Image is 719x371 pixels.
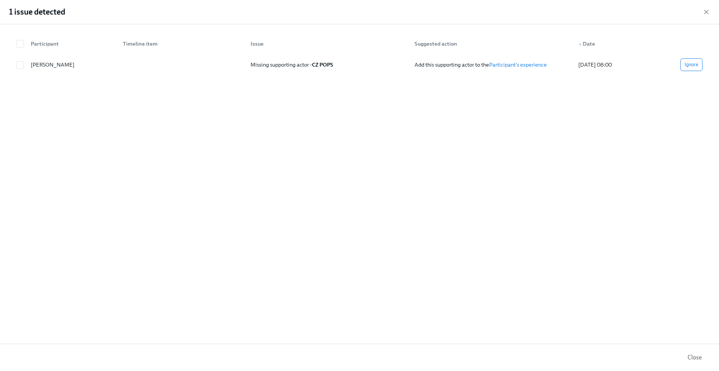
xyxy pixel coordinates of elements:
button: Ignore [680,58,703,71]
div: Participant [28,39,117,48]
button: Close [682,350,707,365]
div: [PERSON_NAME] [28,60,117,69]
span: ▲ [578,42,582,46]
span: Missing supporting actor - [251,61,333,68]
span: Add this supporting actor to the [415,61,489,68]
div: Issue [248,39,408,48]
div: Timeline item [120,39,245,48]
div: Timeline item [117,36,245,51]
div: Suggested action [409,36,572,51]
div: Date [575,39,646,48]
h2: 1 issue detected [9,6,65,18]
div: Suggested action [412,39,572,48]
span: Ignore [685,61,698,68]
div: Participant [25,36,117,51]
span: Close [688,354,702,361]
div: [DATE] 08:00 [575,60,646,69]
div: [PERSON_NAME]Missing supporting actor -CZ POPSAdd this supporting actor to theParticipant's exper... [12,54,707,75]
a: Participant's experience [489,61,547,68]
strong: CZ POPS [312,61,333,68]
div: Issue [245,36,408,51]
div: ▲Date [572,36,646,51]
